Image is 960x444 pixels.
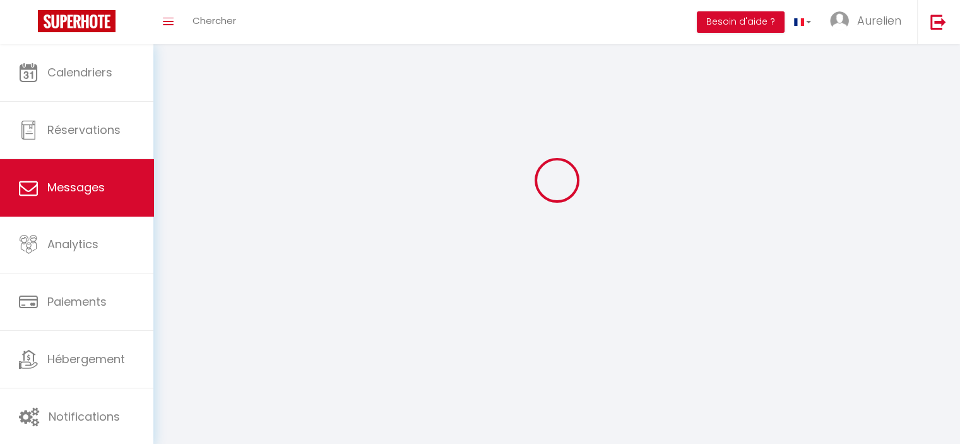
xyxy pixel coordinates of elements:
span: Chercher [193,14,236,27]
span: Notifications [49,409,120,424]
span: Réservations [47,122,121,138]
img: logout [930,14,946,30]
span: Paiements [47,294,107,309]
img: ... [830,11,849,30]
span: Aurelien [857,13,901,28]
button: Besoin d'aide ? [697,11,785,33]
span: Hébergement [47,351,125,367]
img: Super Booking [38,10,116,32]
span: Calendriers [47,64,112,80]
span: Messages [47,179,105,195]
span: Analytics [47,236,98,252]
